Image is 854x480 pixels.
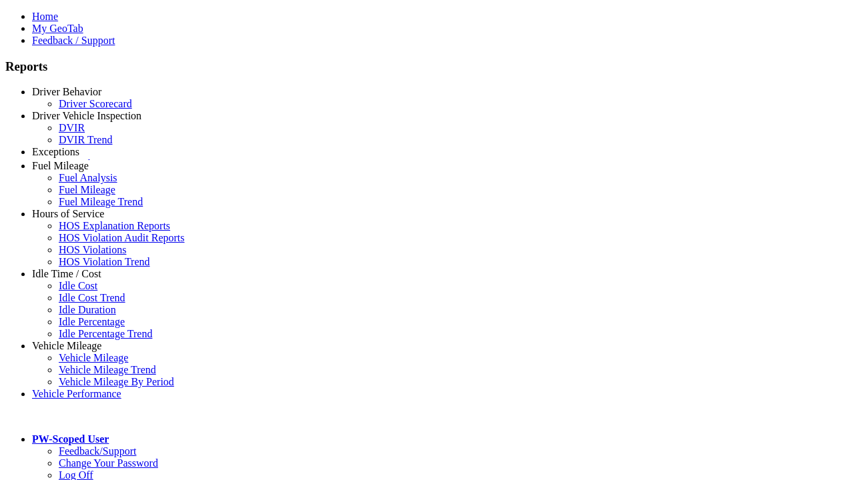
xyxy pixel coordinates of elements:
[59,122,85,133] a: DVIR
[59,352,128,363] a: Vehicle Mileage
[32,11,58,22] a: Home
[59,376,174,387] a: Vehicle Mileage By Period
[32,146,79,157] a: Exceptions
[32,160,89,171] a: Fuel Mileage
[59,280,97,291] a: Idle Cost
[59,244,126,255] a: HOS Violations
[5,59,849,74] h3: Reports
[59,158,155,169] a: Critical Engine Events
[59,184,115,195] a: Fuel Mileage
[59,196,143,207] a: Fuel Mileage Trend
[59,316,125,327] a: Idle Percentage
[59,232,185,243] a: HOS Violation Audit Reports
[59,304,116,315] a: Idle Duration
[32,35,115,46] a: Feedback / Support
[32,268,101,279] a: Idle Time / Cost
[59,134,112,145] a: DVIR Trend
[32,110,141,121] a: Driver Vehicle Inspection
[59,220,170,231] a: HOS Explanation Reports
[59,256,150,267] a: HOS Violation Trend
[32,340,101,351] a: Vehicle Mileage
[32,433,109,445] a: PW-Scoped User
[59,328,152,339] a: Idle Percentage Trend
[32,23,83,34] a: My GeoTab
[59,292,125,303] a: Idle Cost Trend
[59,364,156,375] a: Vehicle Mileage Trend
[32,208,104,219] a: Hours of Service
[32,86,101,97] a: Driver Behavior
[59,98,132,109] a: Driver Scorecard
[59,172,117,183] a: Fuel Analysis
[32,388,121,399] a: Vehicle Performance
[59,457,158,469] a: Change Your Password
[59,445,136,457] a: Feedback/Support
